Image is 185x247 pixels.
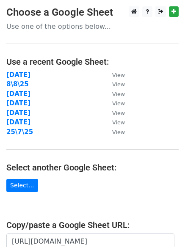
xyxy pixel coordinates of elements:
a: View [104,80,125,88]
a: View [104,118,125,126]
a: View [104,109,125,117]
small: View [112,72,125,78]
a: 25\7\25 [6,128,33,136]
small: View [112,91,125,97]
small: View [112,110,125,116]
h4: Use a recent Google Sheet: [6,57,179,67]
p: Use one of the options below... [6,22,179,31]
a: View [104,90,125,98]
a: View [104,99,125,107]
small: View [112,100,125,107]
h4: Copy/paste a Google Sheet URL: [6,220,179,230]
a: View [104,71,125,79]
a: 8\8\25 [6,80,29,88]
a: [DATE] [6,109,30,117]
a: [DATE] [6,71,30,79]
h4: Select another Google Sheet: [6,162,179,173]
a: Select... [6,179,38,192]
small: View [112,119,125,126]
h3: Choose a Google Sheet [6,6,179,19]
a: View [104,128,125,136]
a: [DATE] [6,99,30,107]
small: View [112,129,125,135]
a: [DATE] [6,118,30,126]
small: View [112,81,125,88]
a: [DATE] [6,90,30,98]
